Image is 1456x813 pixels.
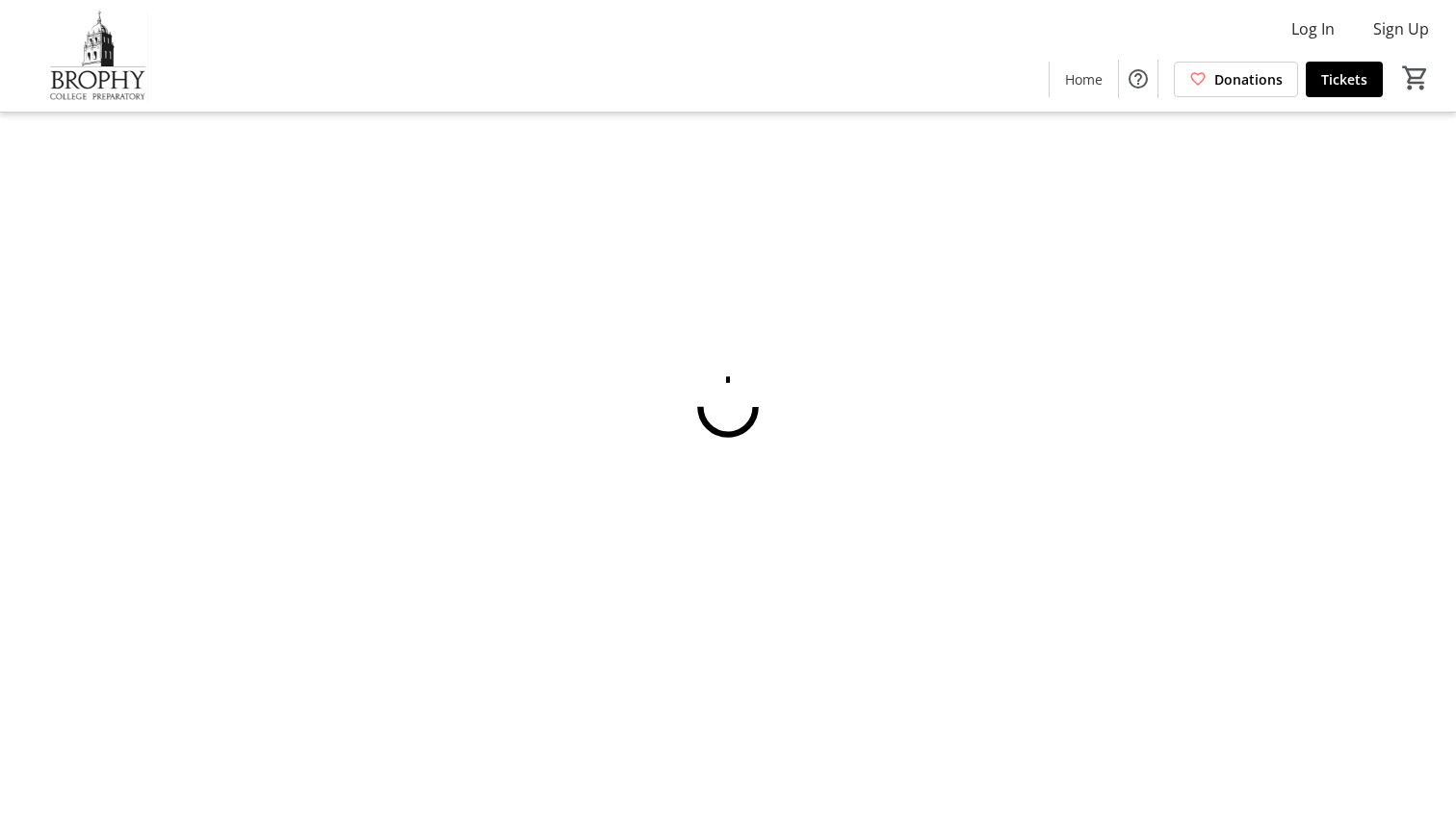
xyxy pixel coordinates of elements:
[1214,69,1283,89] span: Donations
[1065,69,1103,89] span: Home
[1174,62,1298,97] a: Donations
[1398,61,1433,95] button: Cart
[1291,17,1335,40] span: Log In
[1373,17,1429,40] span: Sign Up
[1321,69,1367,89] span: Tickets
[1306,62,1383,97] a: Tickets
[1358,13,1444,44] button: Sign Up
[1119,60,1157,98] button: Help
[1276,13,1350,44] button: Log In
[12,8,183,104] img: Brophy College Preparatory 's Logo
[1050,62,1118,97] a: Home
